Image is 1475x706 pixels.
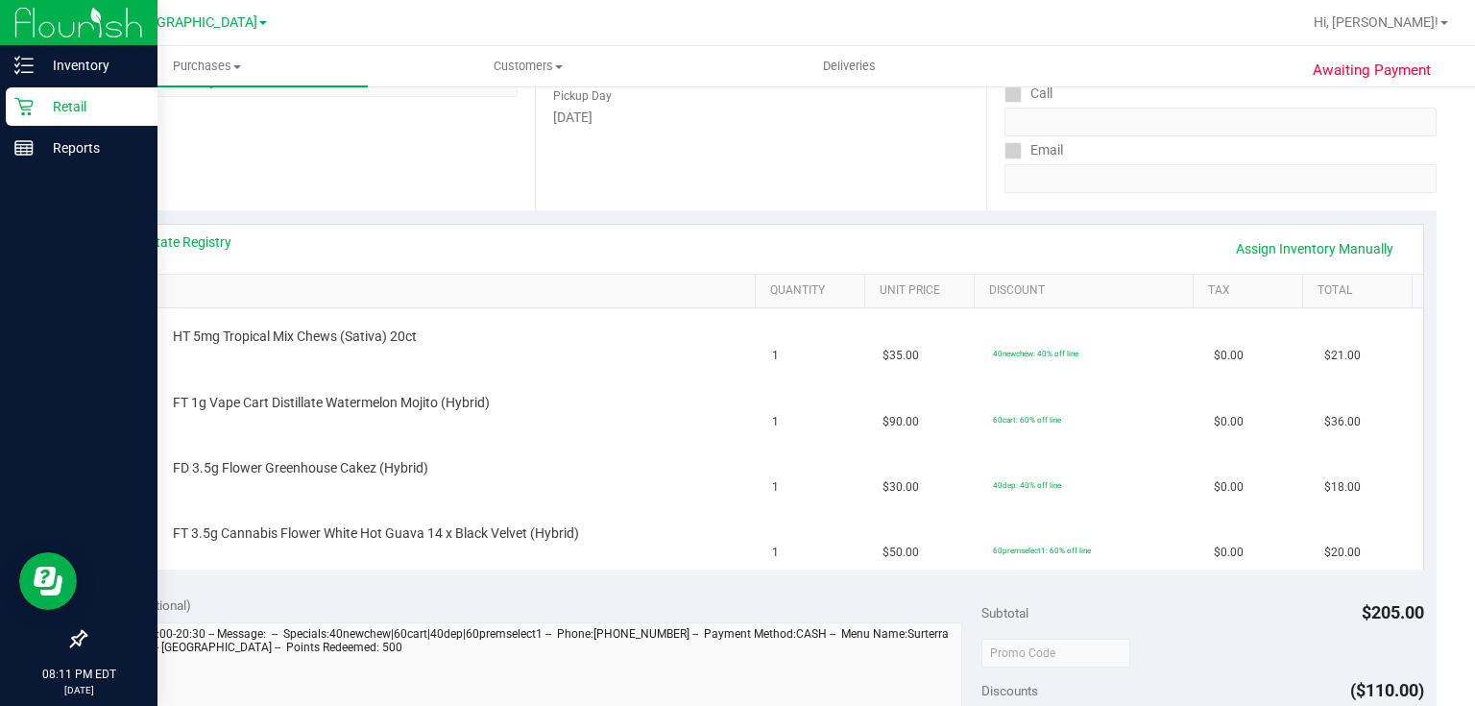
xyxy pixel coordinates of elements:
[9,666,149,683] p: 08:11 PM EDT
[34,136,149,159] p: Reports
[772,413,779,431] span: 1
[883,544,919,562] span: $50.00
[173,328,417,346] span: HT 5mg Tropical Mix Chews (Sativa) 20ct
[19,552,77,610] iframe: Resource center
[116,232,231,252] a: View State Registry
[14,97,34,116] inline-svg: Retail
[1318,283,1404,299] a: Total
[981,639,1130,668] input: Promo Code
[553,108,968,128] div: [DATE]
[993,349,1078,358] span: 40newchew: 40% off line
[1214,413,1244,431] span: $0.00
[126,14,257,31] span: [GEOGRAPHIC_DATA]
[1004,136,1063,164] label: Email
[772,347,779,365] span: 1
[993,415,1061,425] span: 60cart: 60% off line
[770,283,857,299] a: Quantity
[1350,680,1424,700] span: ($110.00)
[883,413,919,431] span: $90.00
[883,478,919,497] span: $30.00
[1208,283,1294,299] a: Tax
[46,46,368,86] a: Purchases
[34,54,149,77] p: Inventory
[173,459,428,477] span: FD 3.5g Flower Greenhouse Cakez (Hybrid)
[173,394,490,412] span: FT 1g Vape Cart Distillate Watermelon Mojito (Hybrid)
[989,283,1185,299] a: Discount
[368,46,689,86] a: Customers
[1214,544,1244,562] span: $0.00
[1214,347,1244,365] span: $0.00
[797,58,902,75] span: Deliveries
[993,546,1091,555] span: 60premselect1: 60% off line
[1324,478,1361,497] span: $18.00
[772,478,779,497] span: 1
[880,283,966,299] a: Unit Price
[981,605,1028,621] span: Subtotal
[1324,544,1361,562] span: $20.00
[369,58,689,75] span: Customers
[1362,602,1424,622] span: $205.00
[34,95,149,118] p: Retail
[9,683,149,697] p: [DATE]
[1004,108,1437,136] input: Format: (999) 999-9999
[14,138,34,158] inline-svg: Reports
[772,544,779,562] span: 1
[1313,60,1431,82] span: Awaiting Payment
[993,480,1061,490] span: 40dep: 40% off line
[1214,478,1244,497] span: $0.00
[689,46,1011,86] a: Deliveries
[883,347,919,365] span: $35.00
[113,283,748,299] a: SKU
[173,524,579,543] span: FT 3.5g Cannabis Flower White Hot Guava 14 x Black Velvet (Hybrid)
[1324,413,1361,431] span: $36.00
[14,56,34,75] inline-svg: Inventory
[1223,232,1406,265] a: Assign Inventory Manually
[46,58,368,75] span: Purchases
[1314,14,1439,30] span: Hi, [PERSON_NAME]!
[1004,80,1052,108] label: Call
[1324,347,1361,365] span: $21.00
[553,87,612,105] label: Pickup Day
